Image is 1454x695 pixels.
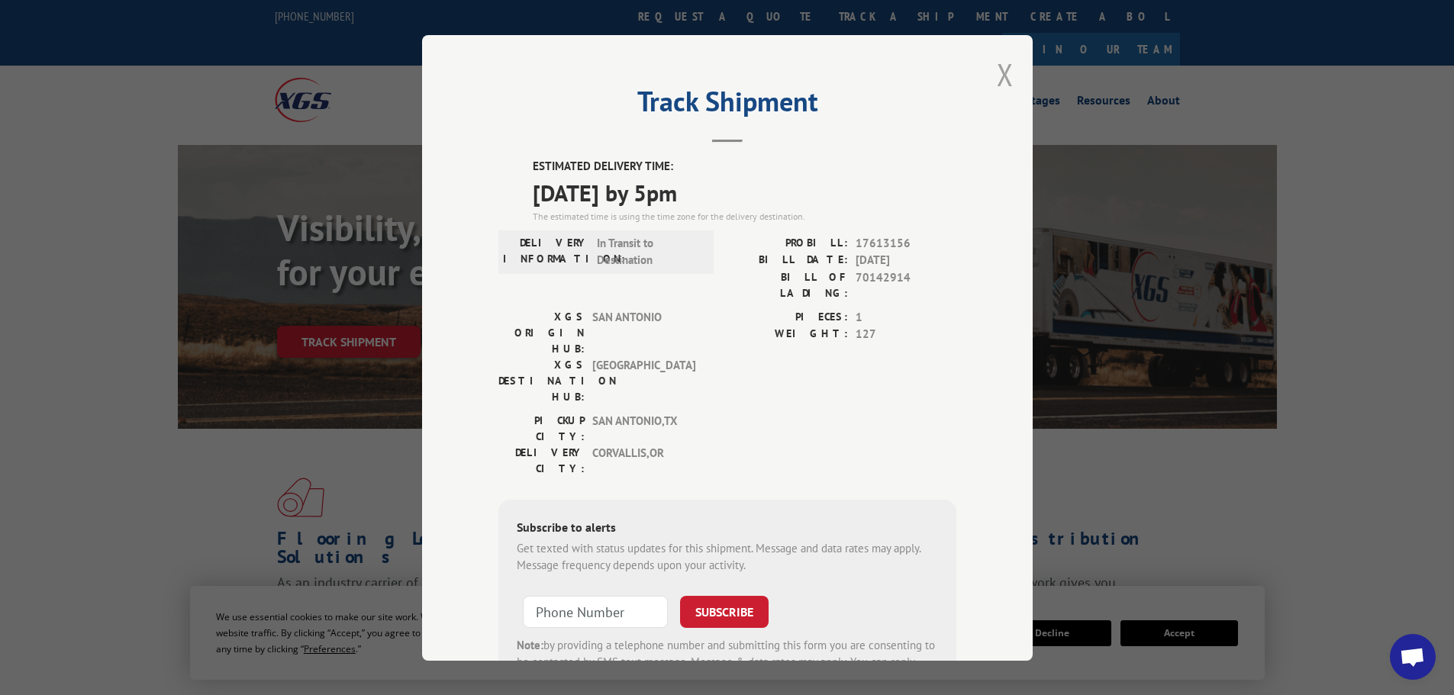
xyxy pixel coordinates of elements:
[727,252,848,269] label: BILL DATE:
[533,175,956,209] span: [DATE] by 5pm
[533,158,956,175] label: ESTIMATED DELIVERY TIME:
[856,326,956,343] span: 127
[856,252,956,269] span: [DATE]
[523,595,668,627] input: Phone Number
[498,412,585,444] label: PICKUP CITY:
[533,209,956,223] div: The estimated time is using the time zone for the delivery destination.
[997,54,1014,95] button: Close modal
[498,308,585,356] label: XGS ORIGIN HUB:
[517,636,938,688] div: by providing a telephone number and submitting this form you are consenting to be contacted by SM...
[727,234,848,252] label: PROBILL:
[517,539,938,574] div: Get texted with status updates for this shipment. Message and data rates may apply. Message frequ...
[498,444,585,476] label: DELIVERY CITY:
[517,637,543,652] strong: Note:
[517,517,938,539] div: Subscribe to alerts
[856,234,956,252] span: 17613156
[592,356,695,404] span: [GEOGRAPHIC_DATA]
[597,234,700,269] span: In Transit to Destination
[1390,634,1436,680] div: Open chat
[727,269,848,301] label: BILL OF LADING:
[498,356,585,404] label: XGS DESTINATION HUB:
[498,91,956,120] h2: Track Shipment
[727,308,848,326] label: PIECES:
[856,308,956,326] span: 1
[727,326,848,343] label: WEIGHT:
[592,412,695,444] span: SAN ANTONIO , TX
[503,234,589,269] label: DELIVERY INFORMATION:
[592,444,695,476] span: CORVALLIS , OR
[592,308,695,356] span: SAN ANTONIO
[856,269,956,301] span: 70142914
[680,595,769,627] button: SUBSCRIBE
